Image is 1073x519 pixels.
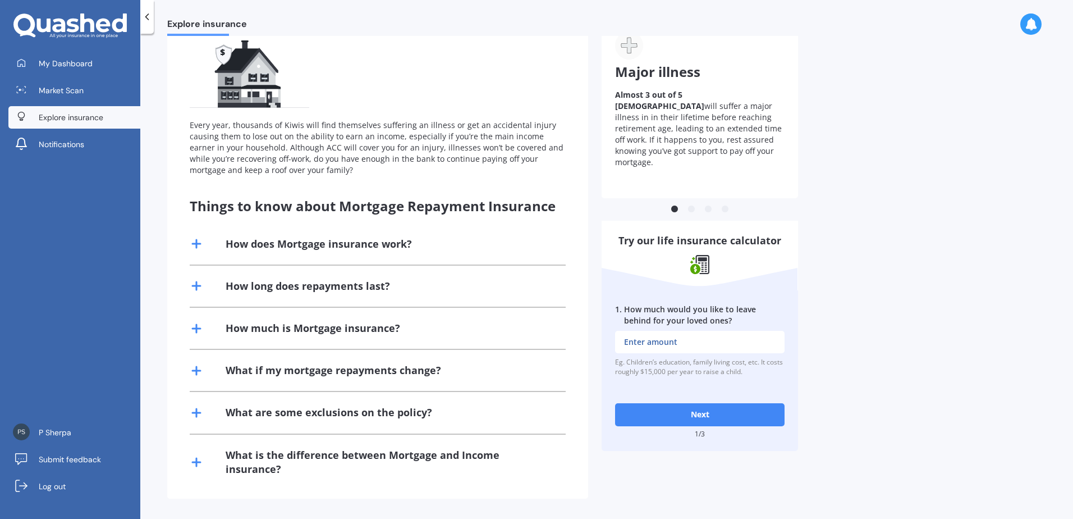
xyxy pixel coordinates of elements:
[39,58,93,69] span: My Dashboard
[190,40,309,108] img: Mortgage Repayment insurance
[615,403,785,426] button: Next
[39,85,84,96] span: Market Scan
[669,204,680,215] button: 1
[615,62,700,81] span: Major illness
[615,89,785,168] p: will suffer a major illness in in their lifetime before reaching retirement age, leading to an ex...
[615,331,785,353] input: Enter amount
[167,19,247,34] span: Explore insurance
[615,234,785,247] h3: Try our life insurance calculator
[8,52,140,75] a: My Dashboard
[190,120,566,176] div: Every year, thousands of Kiwis will find themselves suffering an illness or get an accidental inj...
[226,279,390,293] div: How long does repayments last?
[615,304,785,326] label: How much would you like to leave behind for your loved ones?
[39,139,84,150] span: Notifications
[8,421,140,444] a: P Sherpa
[719,204,731,215] button: 4
[8,133,140,156] a: Notifications
[615,358,785,377] div: Eg. Children’s education, family living cost, etc. It costs roughly $15,000 per year to raise a c...
[615,89,704,111] b: Almost 3 out of 5 [DEMOGRAPHIC_DATA]
[8,106,140,129] a: Explore insurance
[8,475,140,498] a: Log out
[39,427,71,438] span: P Sherpa
[226,363,441,377] div: What if my mortgage repayments change?
[226,406,432,420] div: What are some exclusions on the policy?
[226,237,412,251] div: How does Mortgage insurance work?
[686,204,697,215] button: 2
[39,112,103,123] span: Explore insurance
[226,321,400,335] div: How much is Mortgage insurance?
[8,79,140,102] a: Market Scan
[615,431,785,438] div: 1 / 3
[703,204,714,215] button: 3
[39,454,101,465] span: Submit feedback
[39,481,66,492] span: Log out
[13,424,30,440] img: 9b6576f20bab6f4a0475202e78c12ea2
[615,304,622,326] div: 1 .
[226,448,552,476] div: What is the difference between Mortgage and Income insurance?
[8,448,140,471] a: Submit feedback
[190,197,556,215] span: Things to know about Mortgage Repayment Insurance
[615,31,643,60] img: Major illness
